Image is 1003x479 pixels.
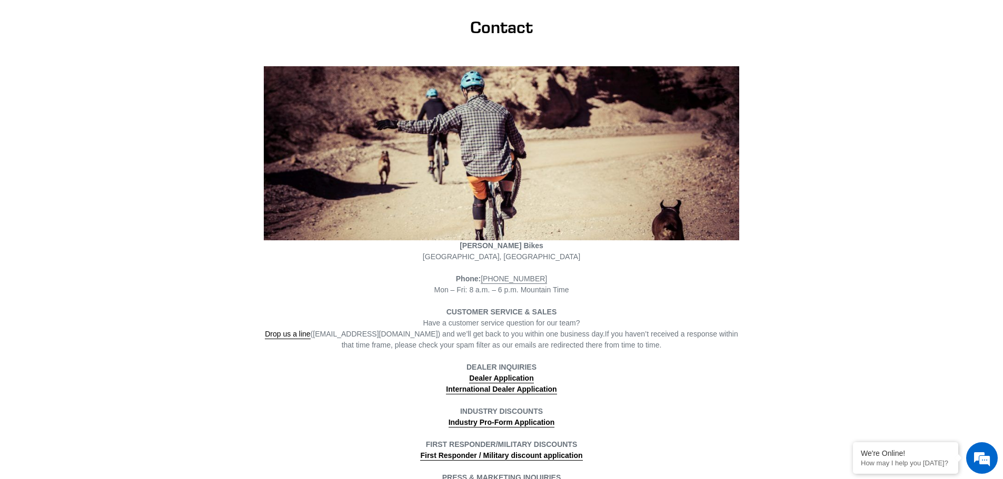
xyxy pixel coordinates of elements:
textarea: Type your message and hit 'Enter' [5,287,201,324]
strong: CUSTOMER SERVICE & SALES [446,308,557,316]
a: Drop us a line [265,330,310,339]
strong: DEALER INQUIRIES [466,363,537,383]
div: Navigation go back [12,58,27,74]
span: ([EMAIL_ADDRESS][DOMAIN_NAME]) and we’ll get back to you within one business day. [265,330,605,339]
p: How may I help you today? [861,459,950,467]
div: Chat with us now [71,59,193,73]
img: d_696896380_company_1647369064580_696896380 [34,53,60,79]
strong: INDUSTRY DISCOUNTS [460,407,543,415]
a: Industry Pro-Form Application [449,418,555,427]
strong: International Dealer Application [446,385,557,393]
strong: FIRST RESPONDER/MILITARY DISCOUNTS [426,440,578,449]
div: Have a customer service question for our team? If you haven’t received a response within that tim... [264,318,739,351]
h1: Contact [264,17,739,37]
strong: First Responder / Military discount application [420,451,582,460]
a: Dealer Application [469,374,533,383]
a: International Dealer Application [446,385,557,394]
strong: Industry Pro-Form Application [449,418,555,426]
strong: Phone: [456,274,481,283]
span: We're online! [61,133,145,239]
a: First Responder / Military discount application [420,451,582,461]
span: [GEOGRAPHIC_DATA], [GEOGRAPHIC_DATA] [423,252,580,261]
div: Mon – Fri: 8 a.m. – 6 p.m. Mountain Time [264,273,739,295]
div: We're Online! [861,449,950,457]
strong: [PERSON_NAME] Bikes [460,241,543,250]
a: [PHONE_NUMBER] [481,274,547,284]
div: Minimize live chat window [173,5,198,30]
